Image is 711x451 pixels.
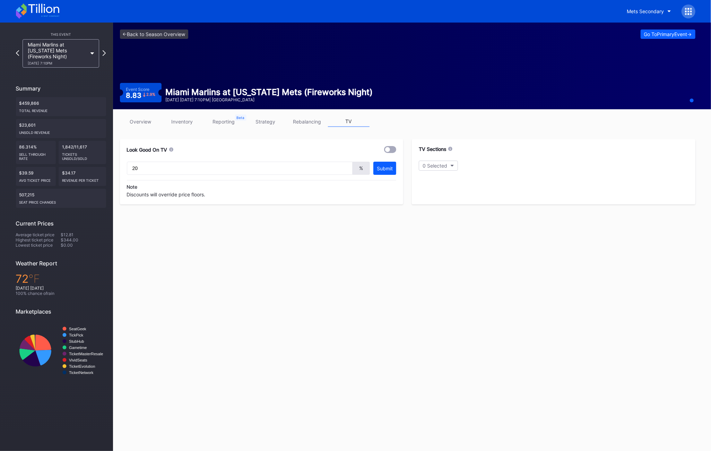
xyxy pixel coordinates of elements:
div: Event Score [126,87,149,92]
svg: Chart title [16,320,106,381]
div: Lowest ticket price [16,242,61,248]
div: 8.83 [126,92,155,99]
div: Tickets Unsold/Sold [62,150,103,161]
a: <-Back to Season Overview [120,29,188,39]
div: Submit [377,165,393,171]
div: Miami Marlins at [US_STATE] Mets (Fireworks Night) [28,42,87,65]
div: [DATE] [DATE] 7:10PM | [GEOGRAPHIC_DATA] [166,97,373,102]
div: seat price changes [19,197,103,204]
div: Revenue per ticket [62,176,103,182]
text: TicketNetwork [69,371,94,375]
div: 2.9 % [146,93,155,96]
div: 72 [16,272,106,286]
div: Go To Primary Event -> [644,31,692,37]
div: Sell Through Rate [19,150,53,161]
text: StubHub [69,339,84,343]
div: $344.00 [61,237,106,242]
text: SeatGeek [69,327,86,331]
a: overview [120,116,162,127]
div: % [353,162,370,175]
div: TV Sections [419,146,446,152]
div: 507,215 [16,189,106,208]
div: Current Prices [16,220,106,227]
a: TV [328,116,370,127]
button: Submit [373,162,396,175]
div: $0.00 [61,242,106,248]
text: TicketEvolution [69,364,95,368]
div: 86.314% [16,141,56,164]
div: 1,842/11,617 [59,141,106,164]
div: Summary [16,85,106,92]
text: TicketMasterResale [69,352,103,356]
button: Go ToPrimaryEvent-> [641,29,695,39]
div: $39.59 [16,167,56,186]
div: This Event [16,32,106,36]
a: reporting [203,116,245,127]
div: Note [127,184,397,190]
div: Unsold Revenue [19,128,103,135]
div: 100 % chance of rain [16,291,106,296]
div: [DATE] 7:10PM [28,61,87,65]
a: inventory [162,116,203,127]
div: 0 Selected [423,163,447,169]
text: TickPick [69,333,84,337]
div: Weather Report [16,260,106,267]
a: rebalancing [286,116,328,127]
div: $459,866 [16,97,106,116]
div: Highest ticket price [16,237,61,242]
div: $12.81 [61,232,106,237]
div: Average ticket price [16,232,61,237]
text: VividSeats [69,358,87,362]
div: Avg ticket price [19,176,53,182]
div: $23,601 [16,119,106,138]
div: Marketplaces [16,308,106,315]
div: Discounts will override price floors. [127,180,397,197]
button: Mets Secondary [622,5,676,18]
span: ℉ [29,272,40,286]
button: 0 Selected [419,161,458,171]
a: strategy [245,116,286,127]
div: [DATE] [DATE] [16,286,106,291]
input: Set discount [127,162,353,175]
div: Miami Marlins at [US_STATE] Mets (Fireworks Night) [166,87,373,97]
div: Look Good On TV [127,147,167,153]
div: $34.17 [59,167,106,186]
div: Total Revenue [19,106,103,113]
div: Mets Secondary [627,8,664,14]
text: Gametime [69,346,87,350]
